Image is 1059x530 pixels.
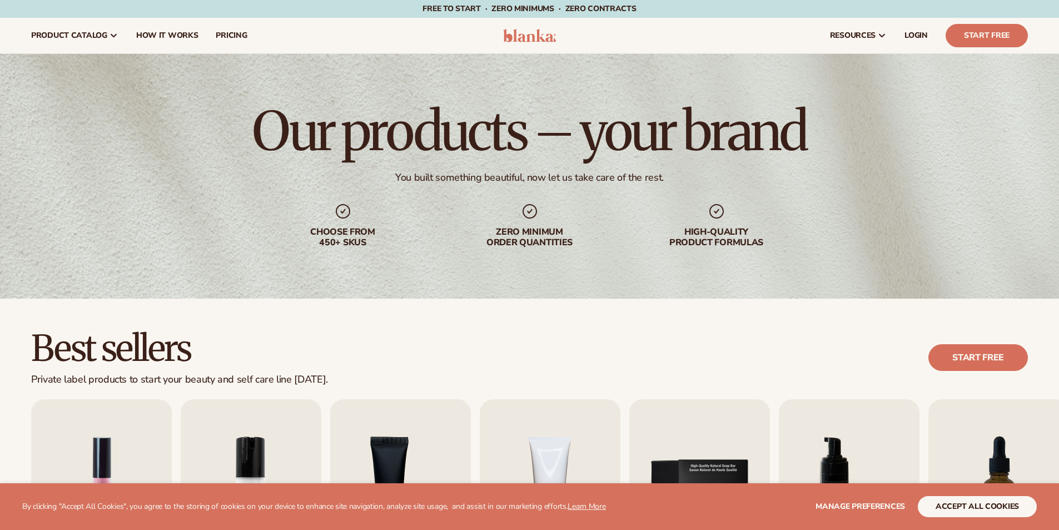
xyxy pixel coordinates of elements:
div: High-quality product formulas [645,227,788,248]
span: pricing [216,31,247,40]
a: Start free [928,344,1028,371]
a: pricing [207,18,256,53]
a: Learn More [568,501,605,512]
span: product catalog [31,31,107,40]
a: How It Works [127,18,207,53]
span: Free to start · ZERO minimums · ZERO contracts [422,3,636,14]
span: Manage preferences [816,501,905,512]
img: logo [503,29,556,42]
span: LOGIN [904,31,928,40]
h2: Best sellers [31,330,328,367]
a: product catalog [22,18,127,53]
div: Choose from 450+ Skus [272,227,414,248]
a: Start Free [946,24,1028,47]
h1: Our products – your brand [252,105,806,158]
a: LOGIN [896,18,937,53]
button: Manage preferences [816,496,905,517]
p: By clicking "Accept All Cookies", you agree to the storing of cookies on your device to enhance s... [22,502,606,512]
span: How It Works [136,31,198,40]
span: resources [830,31,876,40]
button: accept all cookies [918,496,1037,517]
div: You built something beautiful, now let us take care of the rest. [395,171,664,184]
div: Private label products to start your beauty and self care line [DATE]. [31,374,328,386]
a: resources [821,18,896,53]
div: Zero minimum order quantities [459,227,601,248]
